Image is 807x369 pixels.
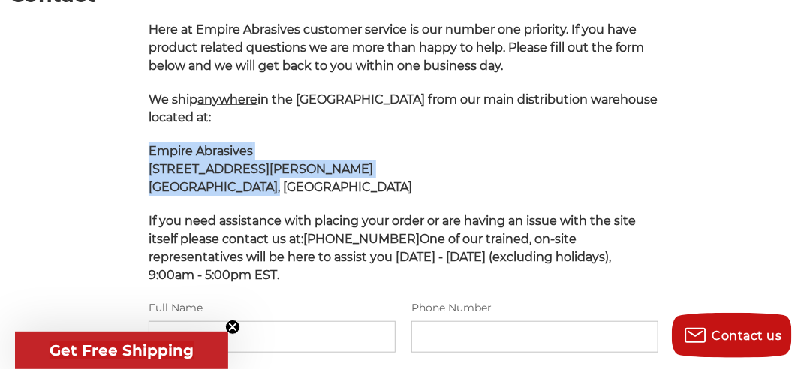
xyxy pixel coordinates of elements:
span: anywhere [197,92,257,106]
span: If you need assistance with placing your order or are having an issue with the site itself please... [149,214,636,282]
span: Get Free Shipping [50,341,194,359]
strong: [STREET_ADDRESS][PERSON_NAME] [GEOGRAPHIC_DATA], [GEOGRAPHIC_DATA] [149,162,412,194]
span: We ship in the [GEOGRAPHIC_DATA] from our main distribution warehouse located at: [149,92,658,124]
span: Empire Abrasives [149,144,253,158]
button: Contact us [672,313,792,358]
label: Full Name [149,300,396,316]
span: Here at Empire Abrasives customer service is our number one priority. If you have product related... [149,22,644,73]
div: Get Free ShippingClose teaser [15,331,228,369]
button: Close teaser [225,319,240,334]
span: Contact us [712,328,782,343]
strong: [PHONE_NUMBER] [303,232,420,246]
label: Phone Number [411,300,658,316]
